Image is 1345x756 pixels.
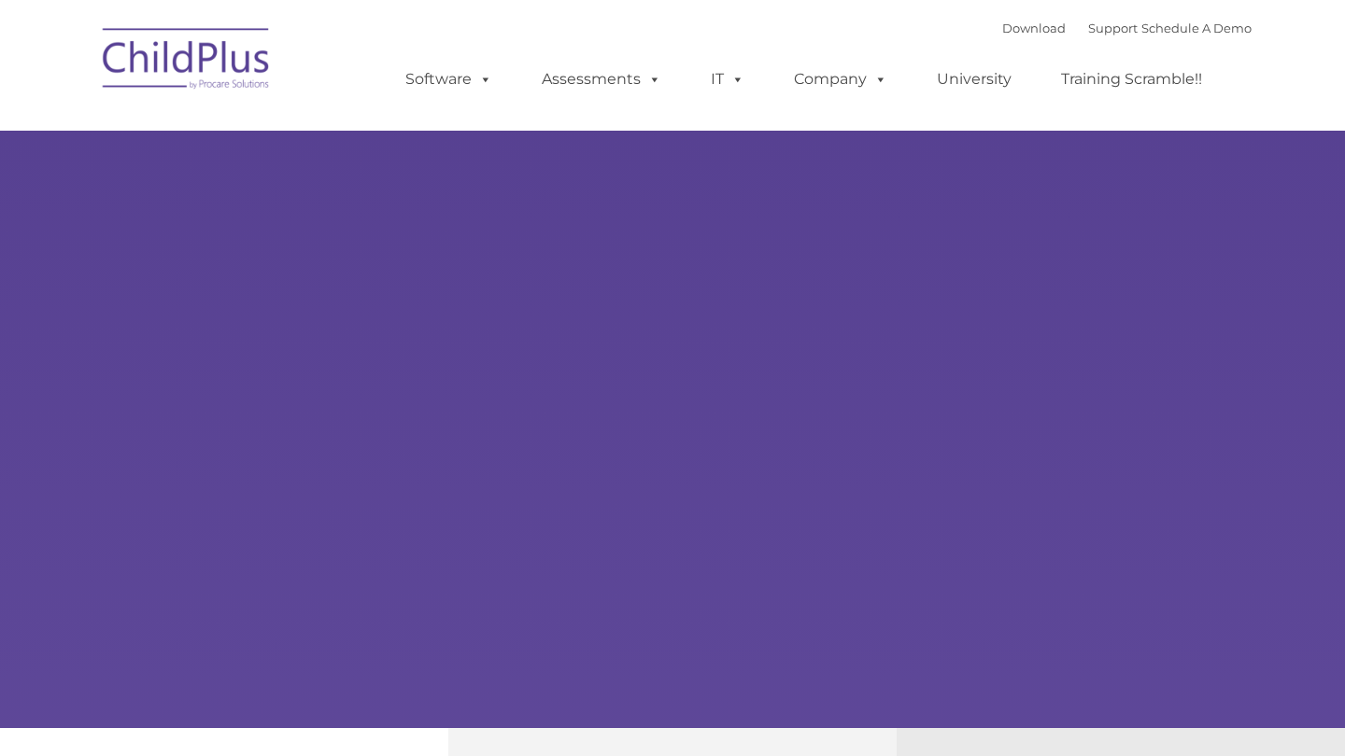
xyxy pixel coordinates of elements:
[918,61,1030,98] a: University
[692,61,763,98] a: IT
[1042,61,1221,98] a: Training Scramble!!
[775,61,906,98] a: Company
[387,61,511,98] a: Software
[93,15,280,108] img: ChildPlus by Procare Solutions
[1002,21,1252,35] font: |
[1002,21,1066,35] a: Download
[523,61,680,98] a: Assessments
[1141,21,1252,35] a: Schedule A Demo
[1088,21,1138,35] a: Support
